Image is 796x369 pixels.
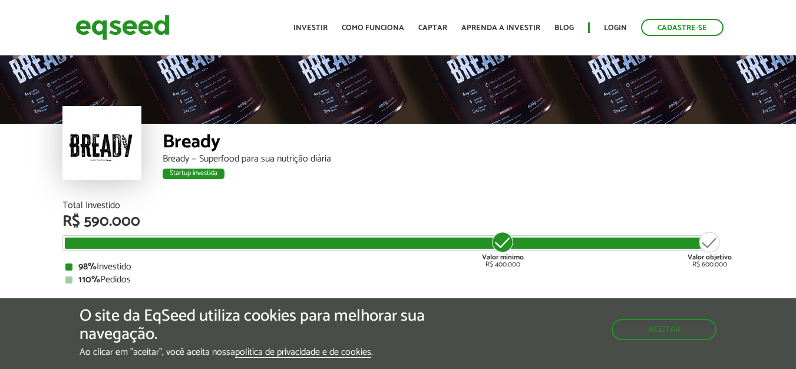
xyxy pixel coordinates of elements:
[688,230,732,268] div: R$ 600.000
[163,169,224,179] div: Startup investida
[65,275,731,285] div: Pedidos
[688,252,732,263] strong: Valor objetivo
[80,347,461,358] p: Ao clicar em "aceitar", você aceita nossa .
[65,262,731,272] div: Investido
[293,24,328,32] a: Investir
[481,230,525,268] div: R$ 400.000
[78,272,100,288] strong: 110%
[235,348,371,358] a: política de privacidade e de cookies
[163,133,734,154] div: Bready
[80,307,461,344] h5: O site da EqSeed utiliza cookies para melhorar sua navegação.
[612,319,716,340] button: Aceitar
[163,154,734,164] div: Bready — Superfood para sua nutrição diária
[554,24,574,32] a: Blog
[62,201,734,210] div: Total Investido
[482,252,524,263] strong: Valor mínimo
[75,12,170,43] img: EqSeed
[604,24,627,32] a: Login
[461,24,540,32] a: Aprenda a investir
[78,259,97,275] strong: 98%
[418,24,447,32] a: Captar
[62,214,734,229] div: R$ 590.000
[342,24,404,32] a: Como funciona
[641,19,724,36] a: Cadastre-se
